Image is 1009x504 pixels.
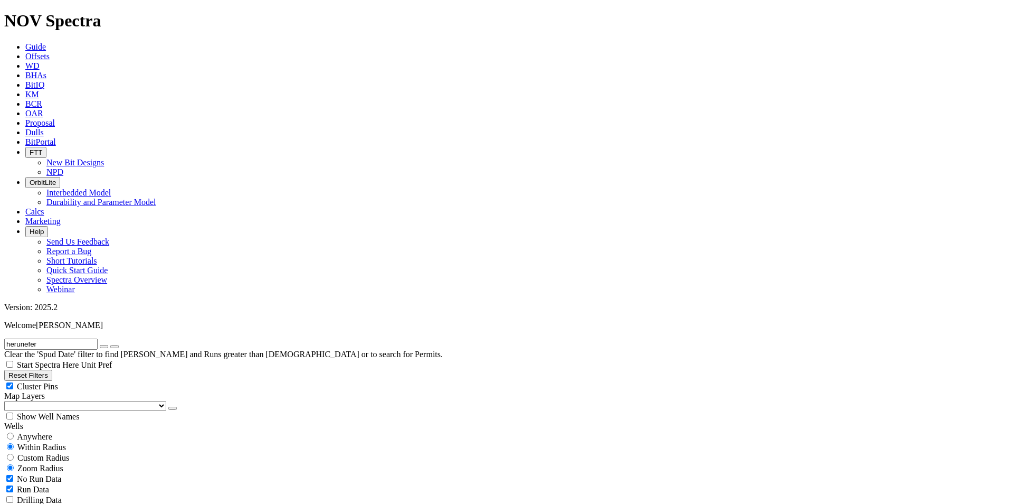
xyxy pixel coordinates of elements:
a: KM [25,90,39,99]
input: Start Spectra Here [6,361,13,368]
a: Send Us Feedback [46,237,109,246]
span: FTT [30,148,42,156]
span: Unit Pref [81,360,112,369]
span: Clear the 'Spud Date' filter to find [PERSON_NAME] and Runs greater than [DEMOGRAPHIC_DATA] or to... [4,350,443,359]
p: Welcome [4,321,1005,330]
a: BitIQ [25,80,44,89]
button: FTT [25,147,46,158]
a: Durability and Parameter Model [46,198,156,207]
button: OrbitLite [25,177,60,188]
a: Quick Start Guide [46,266,108,275]
a: Spectra Overview [46,275,107,284]
a: BitPortal [25,137,56,146]
span: [PERSON_NAME] [36,321,103,330]
a: Guide [25,42,46,51]
div: Wells [4,422,1005,431]
a: Dulls [25,128,44,137]
span: Custom Radius [17,453,69,462]
button: Help [25,226,48,237]
a: Proposal [25,118,55,127]
a: Webinar [46,285,75,294]
input: Search [4,339,98,350]
a: BHAs [25,71,46,80]
span: Run Data [17,485,49,494]
span: Help [30,228,44,236]
span: Anywhere [17,432,52,441]
span: No Run Data [17,474,61,483]
div: Version: 2025.2 [4,303,1005,312]
span: Within Radius [17,443,66,452]
a: Report a Bug [46,247,91,256]
span: Start Spectra Here [17,360,79,369]
a: BCR [25,99,42,108]
a: Marketing [25,217,61,226]
a: WD [25,61,40,70]
span: OrbitLite [30,179,56,186]
span: Zoom Radius [17,464,63,473]
button: Reset Filters [4,370,52,381]
a: Short Tutorials [46,256,97,265]
span: Cluster Pins [17,382,58,391]
a: New Bit Designs [46,158,104,167]
span: Map Layers [4,391,45,400]
a: Offsets [25,52,50,61]
h1: NOV Spectra [4,11,1005,31]
a: OAR [25,109,43,118]
a: Calcs [25,207,44,216]
span: Show Well Names [17,412,79,421]
a: NPD [46,167,63,176]
a: Interbedded Model [46,188,111,197]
